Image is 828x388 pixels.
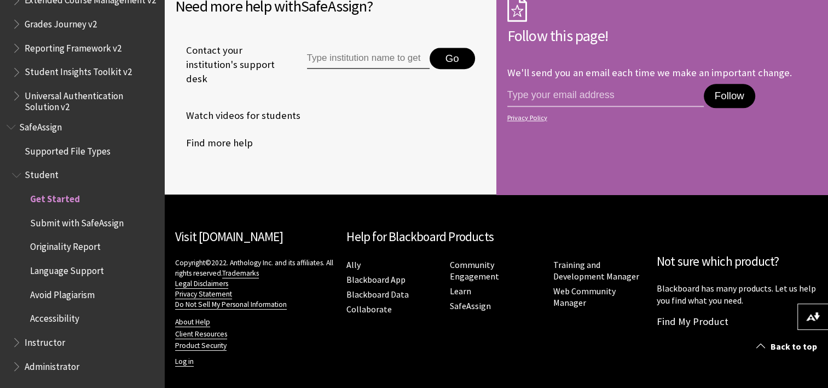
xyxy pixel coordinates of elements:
[346,227,646,247] h2: Help for Blackboard Products
[307,48,430,70] input: Type institution name to get support
[175,329,227,339] a: Client Resources
[30,190,80,204] span: Get Started
[175,341,227,351] a: Product Security
[25,87,157,112] span: Universal Authentication Solution v2
[175,357,194,367] a: Log in
[450,300,491,312] a: SafeAssign
[222,269,259,278] a: Trademarks
[7,118,158,375] nav: Book outline for Blackboard SafeAssign
[175,317,210,327] a: About Help
[657,315,728,328] a: Find My Product
[25,63,132,78] span: Student Insights Toolkit v2
[175,135,253,151] a: Find more help
[30,261,104,276] span: Language Support
[175,107,300,124] a: Watch videos for students
[175,258,335,310] p: Copyright©2022. Anthology Inc. and its affiliates. All rights reserved.
[507,24,818,47] h2: Follow this page!
[19,118,62,133] span: SafeAssign
[25,333,65,348] span: Instructor
[507,114,814,122] a: Privacy Policy
[553,259,639,282] a: Training and Development Manager
[25,39,121,54] span: Reporting Framework v2
[30,238,101,253] span: Originality Report
[25,357,79,372] span: Administrator
[553,286,616,309] a: Web Community Manager
[25,166,59,181] span: Student
[30,310,79,324] span: Accessibility
[175,43,282,87] span: Contact your institution's support desk
[704,84,755,108] button: Follow
[450,259,499,282] a: Community Engagement
[346,289,409,300] a: Blackboard Data
[25,142,111,157] span: Supported File Types
[175,229,283,244] a: Visit [DOMAIN_NAME]
[175,279,228,289] a: Legal Disclaimers
[25,15,97,30] span: Grades Journey v2
[507,84,704,107] input: email address
[657,282,817,307] p: Blackboard has many products. Let us help you find what you need.
[507,66,792,79] p: We'll send you an email each time we make an important change.
[175,300,287,310] a: Do Not Sell My Personal Information
[30,214,124,229] span: Submit with SafeAssign
[450,286,471,297] a: Learn
[30,286,95,300] span: Avoid Plagiarism
[657,252,817,271] h2: Not sure which product?
[175,289,232,299] a: Privacy Statement
[346,274,406,286] a: Blackboard App
[346,259,361,271] a: Ally
[748,336,828,357] a: Back to top
[430,48,475,70] button: Go
[346,304,392,315] a: Collaborate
